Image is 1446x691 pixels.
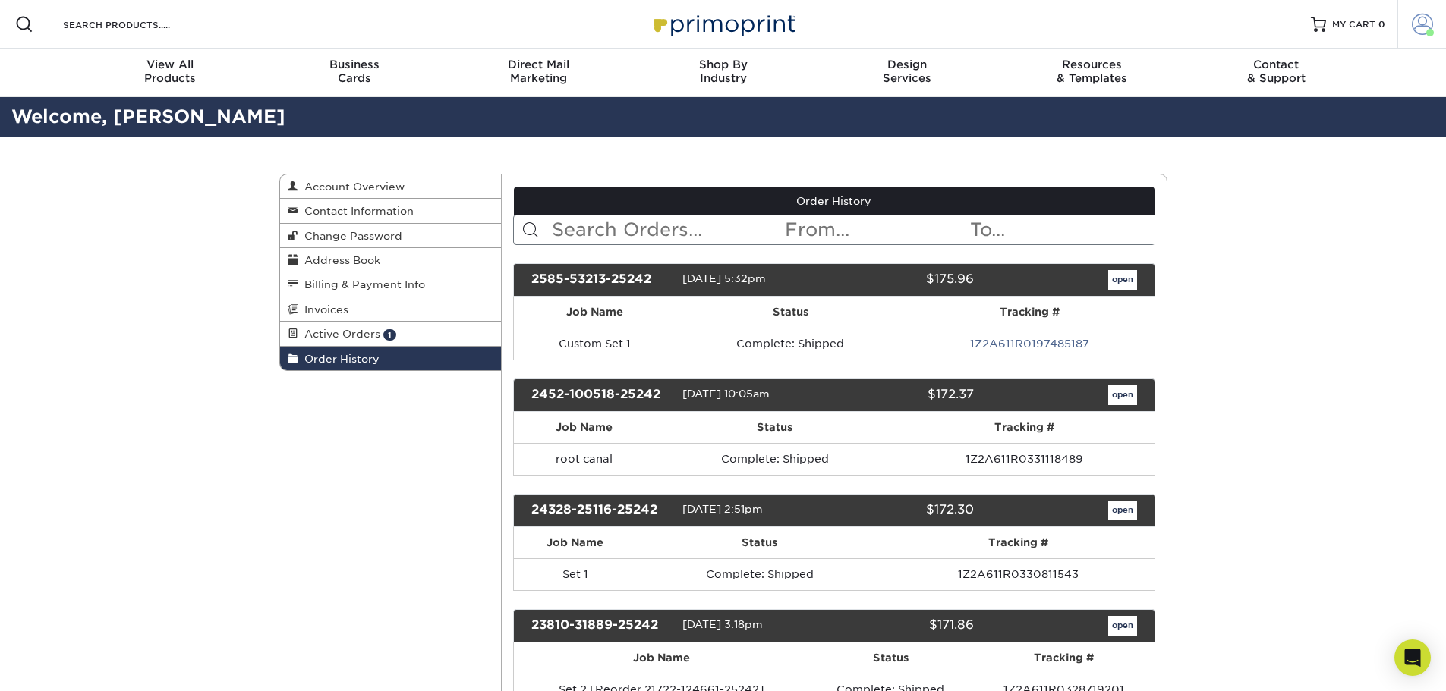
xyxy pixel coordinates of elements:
div: $175.96 [823,270,985,290]
input: Search Orders... [550,215,783,244]
td: 1Z2A611R0331118489 [895,443,1155,475]
span: Billing & Payment Info [298,278,425,291]
span: [DATE] 10:05am [682,388,770,400]
a: open [1108,385,1137,405]
a: Contact& Support [1184,49,1369,97]
a: Address Book [280,248,502,272]
th: Tracking # [905,297,1155,328]
span: Change Password [298,230,402,242]
div: Products [78,58,263,85]
th: Tracking # [895,412,1155,443]
div: 2585-53213-25242 [520,270,682,290]
span: Contact [1184,58,1369,71]
span: Shop By [631,58,815,71]
span: 0 [1378,19,1385,30]
a: Resources& Templates [1000,49,1184,97]
div: Open Intercom Messenger [1394,639,1431,676]
div: Cards [262,58,446,85]
a: DesignServices [815,49,1000,97]
th: Job Name [514,412,654,443]
div: 24328-25116-25242 [520,501,682,520]
a: 1Z2A611R0197485187 [970,338,1089,350]
a: Direct MailMarketing [446,49,631,97]
td: root canal [514,443,654,475]
span: Address Book [298,254,380,266]
a: Change Password [280,224,502,248]
span: Invoices [298,303,348,316]
td: Custom Set 1 [514,328,676,360]
th: Job Name [514,527,637,558]
span: Direct Mail [446,58,631,71]
a: BusinessCards [262,49,446,97]
div: Marketing [446,58,631,85]
span: [DATE] 3:18pm [682,618,763,630]
input: SEARCH PRODUCTS..... [61,15,209,33]
span: MY CART [1332,18,1375,31]
a: Invoices [280,297,502,322]
a: Account Overview [280,174,502,199]
div: $171.86 [823,616,985,636]
a: Order History [514,187,1155,215]
a: open [1108,616,1137,636]
a: Active Orders 1 [280,322,502,346]
td: Complete: Shipped [637,558,883,590]
div: & Support [1184,58,1369,85]
div: Services [815,58,1000,85]
span: Order History [298,353,380,365]
td: Set 1 [514,558,637,590]
th: Job Name [514,642,808,674]
td: Complete: Shipped [676,328,905,360]
span: View All [78,58,263,71]
div: 23810-31889-25242 [520,616,682,636]
th: Status [676,297,905,328]
th: Status [654,412,894,443]
a: Contact Information [280,199,502,223]
th: Job Name [514,297,676,328]
span: [DATE] 2:51pm [682,503,763,515]
span: Resources [1000,58,1184,71]
span: Business [262,58,446,71]
span: Design [815,58,1000,71]
span: [DATE] 5:32pm [682,272,766,284]
a: open [1108,501,1137,520]
img: Primoprint [647,8,799,40]
th: Status [637,527,883,558]
div: & Templates [1000,58,1184,85]
input: To... [969,215,1154,244]
td: 1Z2A611R0330811543 [883,558,1155,590]
div: $172.30 [823,501,985,520]
span: Contact Information [298,205,414,217]
th: Tracking # [973,642,1155,674]
div: Industry [631,58,815,85]
span: 1 [383,329,396,341]
iframe: Google Customer Reviews [4,645,129,686]
a: open [1108,270,1137,290]
td: Complete: Shipped [654,443,894,475]
span: Account Overview [298,181,405,193]
input: From... [783,215,969,244]
a: Billing & Payment Info [280,272,502,297]
th: Tracking # [883,527,1155,558]
th: Status [808,642,972,674]
a: View AllProducts [78,49,263,97]
span: Active Orders [298,328,380,340]
a: Shop ByIndustry [631,49,815,97]
div: $172.37 [823,385,985,405]
div: 2452-100518-25242 [520,385,682,405]
a: Order History [280,347,502,370]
